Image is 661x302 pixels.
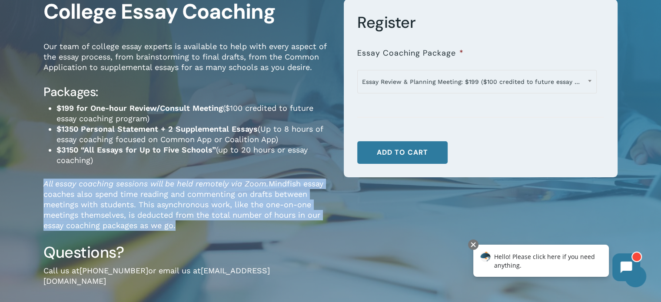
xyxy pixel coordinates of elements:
a: [EMAIL_ADDRESS][DOMAIN_NAME] [43,266,270,285]
strong: $3150 “All Essays for Up to Five Schools” [56,145,216,154]
li: (up to 20 hours or essay coaching) [56,145,331,166]
h3: Register [357,13,604,33]
li: (Up to 8 hours of essay coaching focused on Common App or Coalition App) [56,124,331,145]
h4: Packages: [43,84,331,100]
h3: Questions? [43,242,331,262]
strong: $199 for One-hour Review/Consult Meeting [56,103,223,113]
em: All essay coaching sessions will be held remotely via Zoom. [43,179,269,188]
span: Essay Review & Planning Meeting: $199 ($100 credited to future essay program) [357,70,597,93]
a: [PHONE_NUMBER] [80,266,148,275]
p: Our team of college essay experts is available to help with every aspect of the essay process, fr... [43,41,331,84]
li: ($100 credited to future essay coaching program) [56,103,331,124]
p: Call us at or email us at [43,265,331,298]
p: Mindfish essay coaches also spend time reading and commenting on drafts between meetings with stu... [43,179,331,242]
strong: $1350 Personal Statement + 2 Supplemental Essays [56,124,258,133]
label: Essay Coaching Package [357,48,464,58]
button: Add to cart [357,141,448,164]
iframe: Chatbot [464,238,649,290]
span: Essay Review & Planning Meeting: $199 ($100 credited to future essay program) [358,73,596,91]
